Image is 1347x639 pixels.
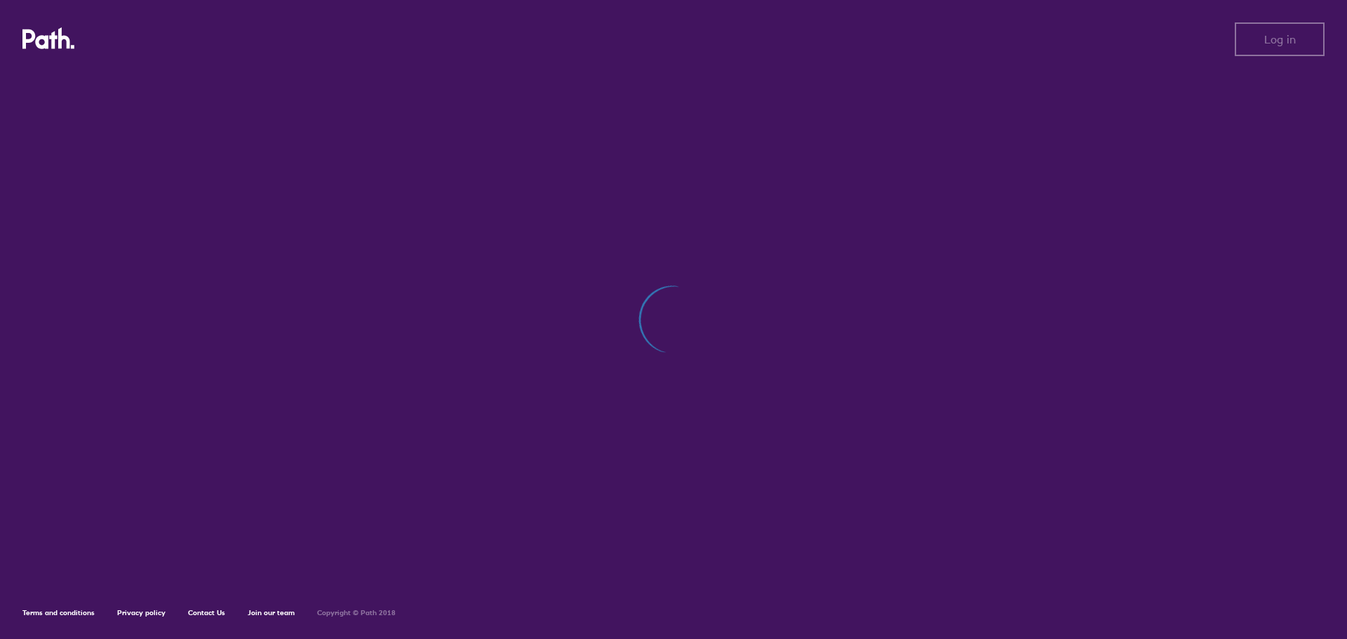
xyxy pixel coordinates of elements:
a: Contact Us [188,608,225,617]
a: Privacy policy [117,608,166,617]
a: Terms and conditions [22,608,95,617]
h6: Copyright © Path 2018 [317,609,396,617]
button: Log in [1235,22,1325,56]
span: Log in [1264,33,1296,46]
a: Join our team [248,608,295,617]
